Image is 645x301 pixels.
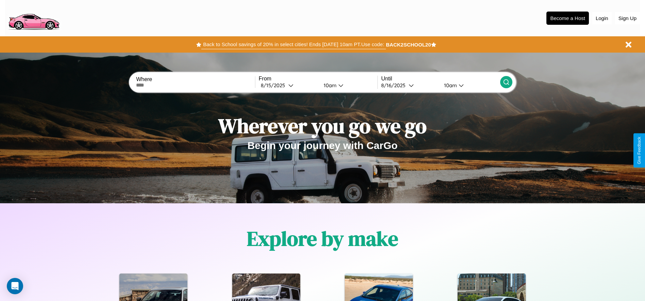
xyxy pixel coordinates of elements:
[201,40,386,49] button: Back to School savings of 20% in select cities! Ends [DATE] 10am PT.Use code:
[592,12,612,24] button: Login
[5,3,62,32] img: logo
[386,42,431,48] b: BACK2SCHOOL20
[318,82,378,89] button: 10am
[546,12,589,25] button: Become a Host
[439,82,500,89] button: 10am
[259,82,318,89] button: 8/15/2025
[381,82,409,89] div: 8 / 16 / 2025
[136,76,255,82] label: Where
[261,82,288,89] div: 8 / 15 / 2025
[7,278,23,294] div: Open Intercom Messenger
[247,225,398,252] h1: Explore by make
[320,82,338,89] div: 10am
[441,82,459,89] div: 10am
[615,12,640,24] button: Sign Up
[637,137,642,164] div: Give Feedback
[381,76,500,82] label: Until
[259,76,377,82] label: From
